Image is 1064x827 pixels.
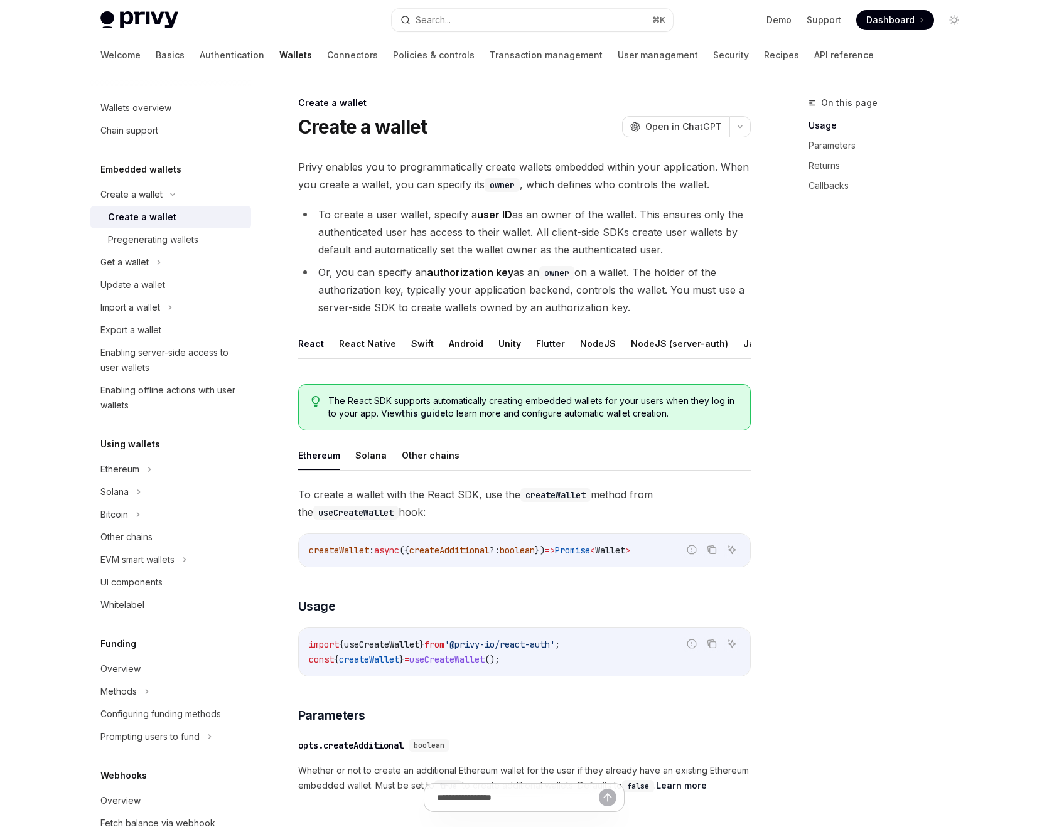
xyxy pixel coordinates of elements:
a: Basics [156,40,185,70]
a: User management [618,40,698,70]
h5: Funding [100,636,136,651]
a: Callbacks [809,176,974,196]
a: Wallets [279,40,312,70]
a: Connectors [327,40,378,70]
button: Unity [498,329,521,358]
li: To create a user wallet, specify a as an owner of the wallet. This ensures only the authenticated... [298,206,751,259]
div: EVM smart wallets [100,552,175,567]
a: Overview [90,789,251,812]
span: import [309,639,339,650]
a: Security [713,40,749,70]
a: this guide [402,408,446,419]
span: Parameters [298,707,365,724]
a: Overview [90,658,251,680]
code: useCreateWallet [313,506,399,520]
div: Solana [100,484,129,499]
a: Export a wallet [90,319,251,341]
span: => [545,545,555,556]
button: Open in ChatGPT [622,116,729,137]
span: Open in ChatGPT [645,120,722,133]
span: Dashboard [866,14,915,26]
a: Recipes [764,40,799,70]
button: Report incorrect code [684,636,700,652]
a: Dashboard [856,10,934,30]
h5: Embedded wallets [100,162,181,177]
span: createWallet [339,654,399,665]
a: Other chains [90,526,251,548]
span: Whether or not to create an additional Ethereum wallet for the user if they already have an exist... [298,763,751,793]
a: Transaction management [490,40,603,70]
a: Authentication [200,40,264,70]
strong: authorization key [427,266,513,279]
div: Create a wallet [298,97,751,109]
button: Android [449,329,483,358]
div: Pregenerating wallets [108,232,198,247]
span: (); [485,654,500,665]
a: Policies & controls [393,40,475,70]
div: Whitelabel [100,597,144,612]
code: true [434,780,462,792]
a: Support [807,14,841,26]
a: Parameters [809,136,974,156]
button: NodeJS [580,329,616,358]
h5: Webhooks [100,768,147,783]
strong: user ID [477,208,512,221]
span: async [374,545,399,556]
li: Or, you can specify an as an on a wallet. The holder of the authorization key, typically your app... [298,264,751,316]
a: Wallets overview [90,97,251,119]
a: Pregenerating wallets [90,228,251,251]
div: Enabling server-side access to user wallets [100,345,244,375]
span: Promise [555,545,590,556]
button: Toggle dark mode [944,10,964,30]
span: Wallet [595,545,625,556]
button: Flutter [536,329,565,358]
button: Ethereum [90,458,251,481]
div: Bitcoin [100,507,128,522]
span: boolean [414,740,444,750]
button: Search...⌘K [392,9,673,31]
button: EVM smart wallets [90,548,251,571]
span: ; [555,639,560,650]
a: Demo [766,14,792,26]
span: { [339,639,344,650]
span: The React SDK supports automatically creating embedded wallets for your users when they log in to... [328,395,737,420]
span: '@privy-io/react-auth' [444,639,555,650]
svg: Tip [311,396,320,407]
a: UI components [90,571,251,594]
div: Search... [416,13,451,28]
button: Copy the contents from the code block [704,542,720,558]
div: Update a wallet [100,277,165,292]
span: useCreateWallet [409,654,485,665]
div: Chain support [100,123,158,138]
a: Returns [809,156,974,176]
span: : [369,545,374,556]
div: Export a wallet [100,323,161,338]
span: const [309,654,334,665]
span: ⌘ K [652,15,665,25]
code: createWallet [520,488,591,502]
a: Configuring funding methods [90,703,251,725]
button: Java [743,329,765,358]
div: Create a wallet [100,187,163,202]
a: Whitelabel [90,594,251,616]
a: Usage [809,115,974,136]
a: Learn more [656,780,707,791]
button: Copy the contents from the code block [704,636,720,652]
span: < [590,545,595,556]
div: UI components [100,575,163,590]
button: Solana [355,440,387,470]
span: } [399,654,404,665]
div: Wallets overview [100,100,171,115]
div: Enabling offline actions with user wallets [100,383,244,413]
code: owner [539,266,574,280]
span: Usage [298,597,336,615]
h5: Using wallets [100,437,160,452]
div: Ethereum [100,462,139,477]
div: Prompting users to fund [100,729,200,744]
span: { [334,654,339,665]
span: > [625,545,630,556]
button: Import a wallet [90,296,251,319]
a: Welcome [100,40,141,70]
span: useCreateWallet [344,639,419,650]
div: Overview [100,793,141,808]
